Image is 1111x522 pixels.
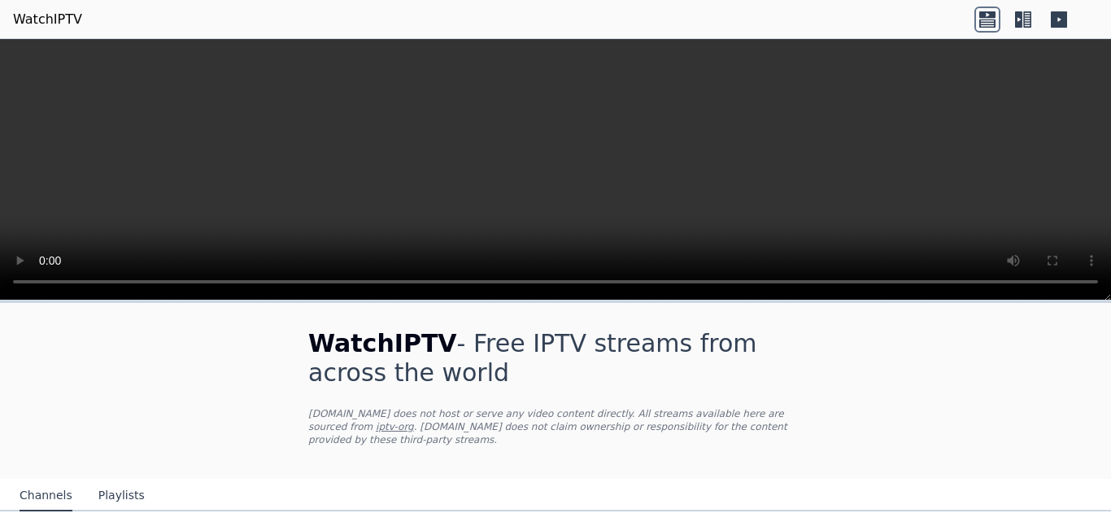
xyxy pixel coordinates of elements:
h1: - Free IPTV streams from across the world [308,329,803,388]
a: WatchIPTV [13,10,82,29]
button: Playlists [98,480,145,511]
a: iptv-org [376,421,414,432]
button: Channels [20,480,72,511]
span: WatchIPTV [308,329,457,358]
p: [DOMAIN_NAME] does not host or serve any video content directly. All streams available here are s... [308,407,803,446]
